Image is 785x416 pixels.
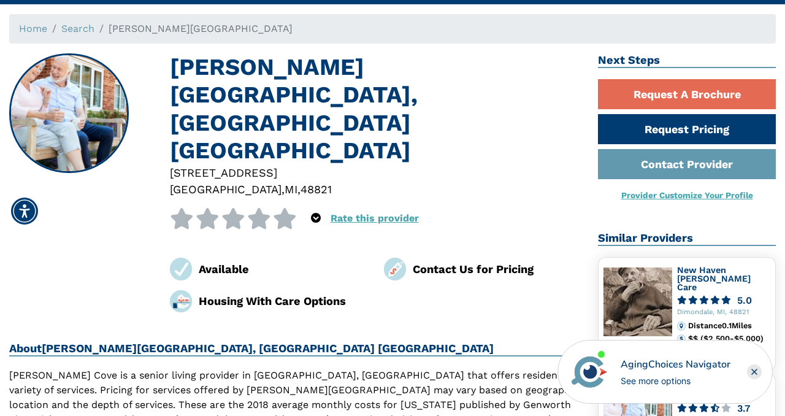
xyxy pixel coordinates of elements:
[688,322,770,330] div: Distance 0.1 Miles
[569,351,610,393] img: avatar
[11,198,38,225] div: Accessibility Menu
[677,265,751,291] a: New Haven [PERSON_NAME] Care
[677,322,686,330] img: distance.svg
[677,334,686,343] img: cost.svg
[598,231,776,246] h2: Similar Providers
[331,212,419,224] a: Rate this provider
[688,334,770,343] div: $$ ($2,500-$5,000)
[301,181,332,198] div: 48821
[737,404,750,413] div: 3.7
[747,364,762,379] div: Close
[677,296,770,305] a: 5.0
[621,357,730,372] div: AgingChoices Navigator
[621,374,730,387] div: See more options
[10,55,128,172] img: Misty Cove, Windsor charter Township MI
[311,208,321,229] div: Popover trigger
[170,164,580,181] div: [STREET_ADDRESS]
[19,23,47,34] a: Home
[598,114,776,144] a: Request Pricing
[9,14,776,44] nav: breadcrumb
[61,23,94,34] a: Search
[109,23,293,34] span: [PERSON_NAME][GEOGRAPHIC_DATA]
[170,183,281,196] span: [GEOGRAPHIC_DATA]
[199,293,366,309] div: Housing With Care Options
[737,296,752,305] div: 5.0
[170,53,580,164] h1: [PERSON_NAME][GEOGRAPHIC_DATA], [GEOGRAPHIC_DATA] [GEOGRAPHIC_DATA]
[598,149,776,179] a: Contact Provider
[598,53,776,68] h2: Next Steps
[413,261,580,277] div: Contact Us for Pricing
[677,404,770,413] a: 3.7
[677,309,770,317] div: Dimondale, MI, 48821
[621,190,753,200] a: Provider Customize Your Profile
[285,183,297,196] span: MI
[598,79,776,109] a: Request A Brochure
[297,183,301,196] span: ,
[199,261,366,277] div: Available
[281,183,285,196] span: ,
[9,342,580,356] h2: About [PERSON_NAME][GEOGRAPHIC_DATA], [GEOGRAPHIC_DATA] [GEOGRAPHIC_DATA]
